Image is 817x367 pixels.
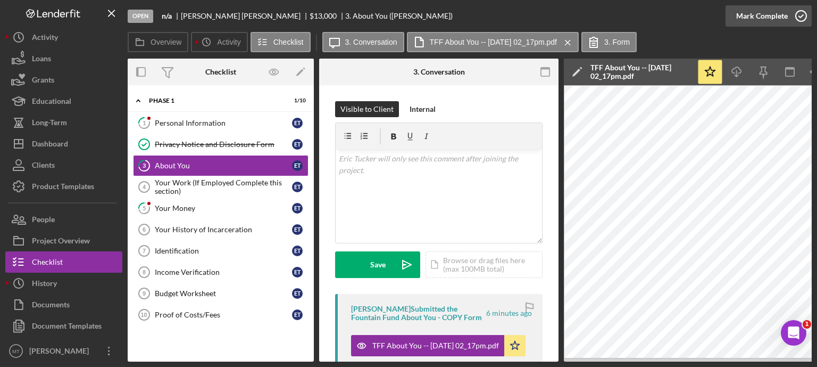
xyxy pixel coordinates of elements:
[32,251,63,275] div: Checklist
[32,48,51,72] div: Loans
[292,224,303,235] div: E T
[143,226,146,233] tspan: 6
[133,240,309,262] a: 7IdentificationET
[32,315,102,339] div: Document Templates
[155,311,292,319] div: Proof of Costs/Fees
[155,119,292,127] div: Personal Information
[133,134,309,155] a: Privacy Notice and Disclosure FormET
[5,154,122,176] button: Clients
[27,340,96,364] div: [PERSON_NAME]
[781,320,806,346] iframe: Intercom live chat
[143,162,146,169] tspan: 3
[310,11,337,20] span: $13,000
[5,133,122,154] a: Dashboard
[151,38,181,46] label: Overview
[32,27,58,51] div: Activity
[726,5,812,27] button: Mark Complete
[581,32,637,52] button: 3. Form
[140,312,147,318] tspan: 10
[155,204,292,213] div: Your Money
[5,340,122,362] button: MT[PERSON_NAME]
[335,101,399,117] button: Visible to Client
[287,97,306,104] div: 1 / 10
[5,176,122,197] button: Product Templates
[407,32,579,52] button: TFF About You -- [DATE] 02_17pm.pdf
[217,38,240,46] label: Activity
[143,205,146,211] tspan: 5
[32,133,68,157] div: Dashboard
[5,48,122,69] button: Loans
[292,246,303,256] div: E T
[155,178,292,195] div: Your Work (If Employed Complete this section)
[322,32,404,52] button: 3. Conversation
[32,209,55,233] div: People
[335,251,420,278] button: Save
[155,225,292,234] div: Your History of Incarceration
[273,38,304,46] label: Checklist
[133,176,309,198] a: 4Your Work (If Employed Complete this section)ET
[32,230,90,254] div: Project Overview
[5,294,122,315] button: Documents
[32,91,71,115] div: Educational
[12,348,20,354] text: MT
[372,341,499,350] div: TFF About You -- [DATE] 02_17pm.pdf
[128,10,153,23] div: Open
[340,101,394,117] div: Visible to Client
[143,119,146,126] tspan: 1
[32,112,67,136] div: Long-Term
[181,12,310,20] div: [PERSON_NAME] [PERSON_NAME]
[345,12,453,20] div: 3. About You ([PERSON_NAME])
[133,155,309,176] a: 3About YouET
[133,219,309,240] a: 6Your History of IncarcerationET
[370,251,386,278] div: Save
[133,283,309,304] a: 9Budget WorksheetET
[32,154,55,178] div: Clients
[155,268,292,276] div: Income Verification
[413,68,465,76] div: 3. Conversation
[590,63,691,80] div: TFF About You -- [DATE] 02_17pm.pdf
[32,176,94,200] div: Product Templates
[32,69,54,93] div: Grants
[292,309,303,320] div: E T
[292,160,303,171] div: E T
[5,230,122,251] button: Project Overview
[155,140,292,149] div: Privacy Notice and Disclosure Form
[32,294,70,318] div: Documents
[128,32,188,52] button: Overview
[5,112,122,133] button: Long-Term
[604,38,630,46] label: 3. Form
[133,112,309,134] a: 1Personal InformationET
[143,290,146,297] tspan: 9
[410,101,436,117] div: Internal
[292,267,303,278] div: E T
[5,27,122,48] button: Activity
[251,32,311,52] button: Checklist
[5,209,122,230] button: People
[155,289,292,298] div: Budget Worksheet
[351,335,526,356] button: TFF About You -- [DATE] 02_17pm.pdf
[292,182,303,192] div: E T
[143,248,146,254] tspan: 7
[191,32,247,52] button: Activity
[143,269,146,275] tspan: 8
[5,315,122,337] button: Document Templates
[430,38,557,46] label: TFF About You -- [DATE] 02_17pm.pdf
[133,304,309,325] a: 10Proof of Costs/FeesET
[5,69,122,91] button: Grants
[149,97,279,104] div: Phase 1
[292,118,303,128] div: E T
[32,273,57,297] div: History
[292,139,303,150] div: E T
[5,273,122,294] button: History
[292,203,303,214] div: E T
